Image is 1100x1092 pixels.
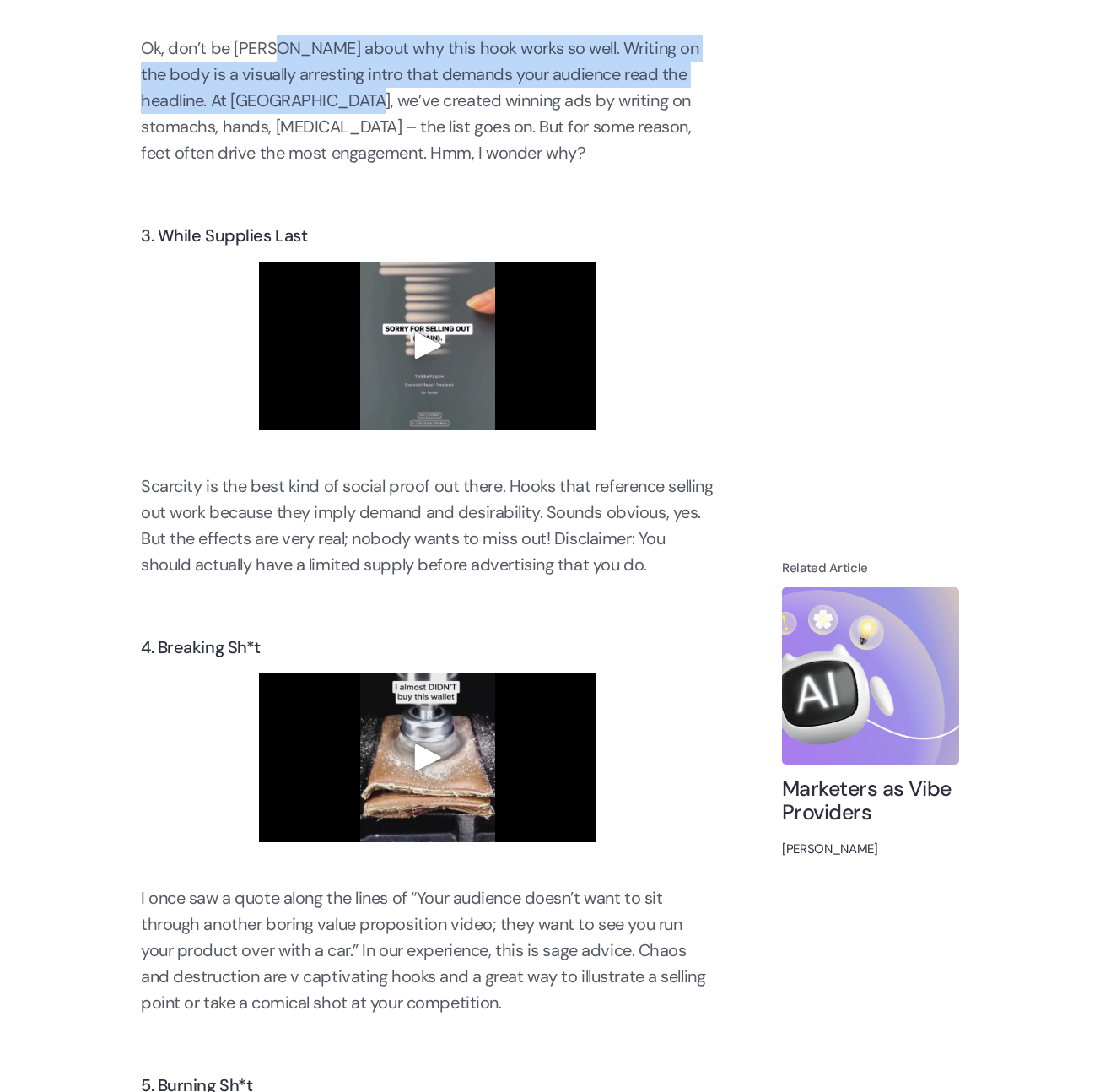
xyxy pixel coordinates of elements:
[782,587,959,765] img: Marketers as Vibe Providers
[782,587,959,862] a: Marketers as Vibe Providers[PERSON_NAME]
[141,595,714,621] p: ‍
[141,1033,714,1059] p: ‍
[782,777,959,824] h4: Marketers as Vibe Providers
[141,638,714,657] h3: 4. Breaking Sh*t
[782,561,959,576] h4: Related Article
[141,35,714,166] p: Ok, don’t be [PERSON_NAME] about why this hook works so well. Writing on the body is a visually a...
[141,183,714,209] p: ‍
[141,430,714,457] p: ‍
[141,226,714,245] h3: 3. While Supplies Last
[782,836,959,862] div: [PERSON_NAME]
[141,885,714,1016] p: I once saw a quote along the lines of “Your audience doesn’t want to sit through another boring v...
[141,842,714,868] p: ‍
[141,473,714,578] p: Scarcity is the best kind of social proof out there. Hooks that reference selling out work becaus...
